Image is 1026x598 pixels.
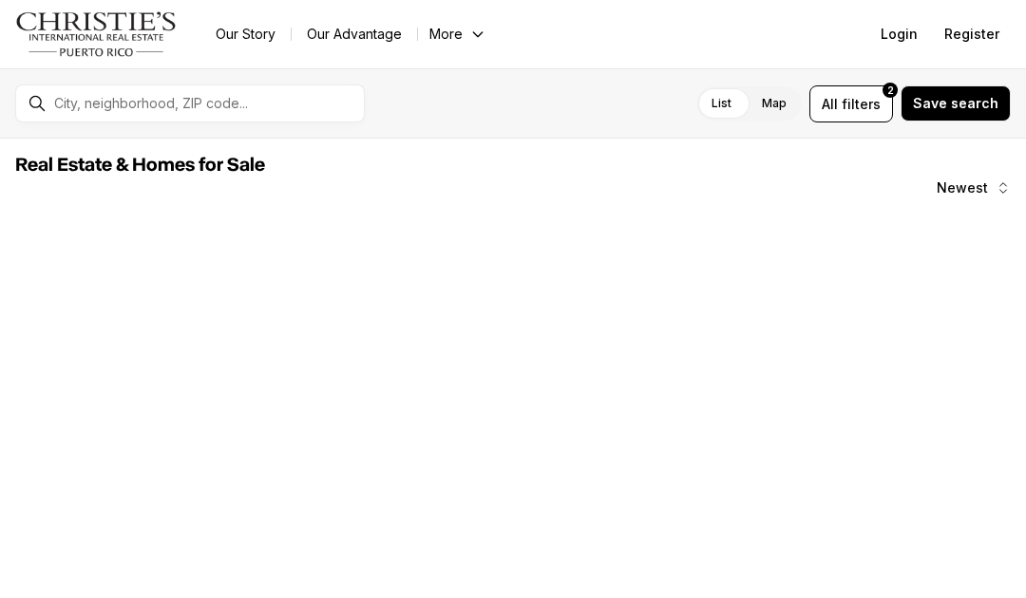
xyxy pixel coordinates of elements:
span: All [822,94,838,114]
span: Login [881,27,918,42]
span: 2 [887,83,894,98]
a: Our Advantage [292,21,417,47]
span: filters [842,94,881,114]
img: logo [15,11,178,57]
button: More [418,21,498,47]
label: Map [747,86,802,121]
span: Save search [913,96,998,111]
span: Register [944,27,999,42]
span: Real Estate & Homes for Sale [15,156,265,175]
a: Our Story [200,21,291,47]
label: List [696,86,747,121]
button: Save search [901,85,1011,121]
button: Login [869,15,929,53]
button: Register [933,15,1011,53]
button: Newest [925,169,1022,207]
button: Allfilters2 [809,85,893,122]
span: Newest [937,180,988,196]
